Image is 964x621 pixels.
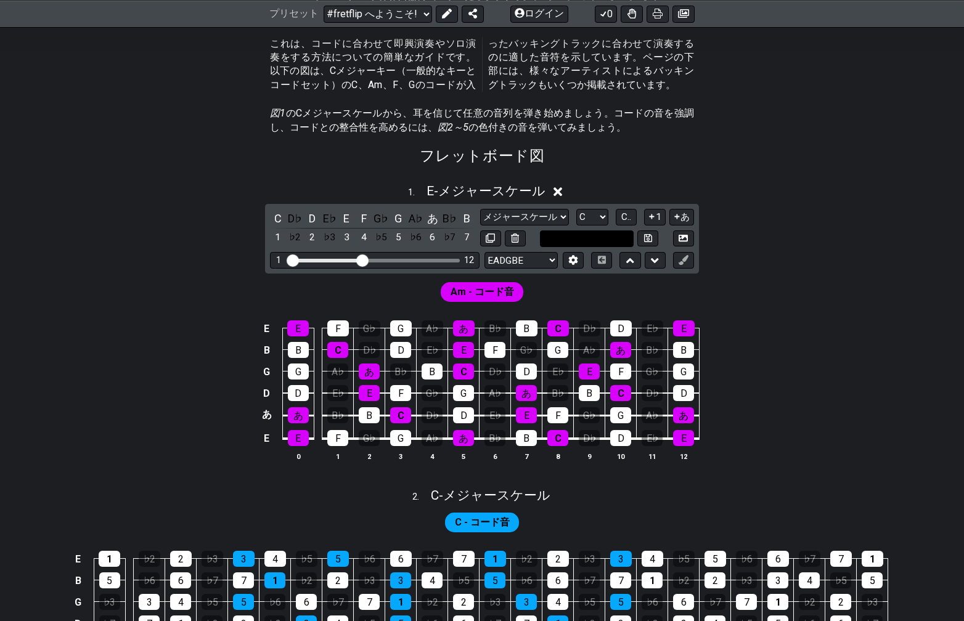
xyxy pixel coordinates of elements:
[584,553,595,565] font: ♭3
[480,209,569,225] select: 規模
[335,323,341,335] font: F
[492,553,498,565] font: 1
[621,5,643,22] button: すべてのフレットキットの器用さを切り替える
[650,553,655,565] font: 4
[678,575,690,586] font: ♭2
[460,410,467,421] font: D
[427,184,434,198] font: E
[374,212,388,225] font: G♭
[492,575,498,586] font: 5
[647,432,658,444] font: E♭
[410,232,422,243] font: ♭6
[427,596,438,608] font: ♭2
[563,252,584,269] button: チューニングを編集
[672,5,695,22] button: 画像を作成
[459,323,468,335] font: あ
[555,323,562,335] font: C
[75,575,81,586] font: B
[144,575,155,586] font: ♭6
[552,366,564,378] font: E♭
[459,210,475,227] div: ピッチクラスを切り替える
[364,366,374,378] font: あ
[344,232,349,243] font: 3
[270,107,694,132] font: 、耳を信じて任意の音列を弾き始めましょう。コードの音を強調し、コードとの整合性を高めるには、
[398,596,404,608] font: 1
[637,230,658,247] button: ユーザー定義のスケールを保存する
[460,366,467,378] font: C
[618,410,624,421] font: G
[398,553,404,565] font: 6
[309,232,315,243] font: 2
[591,252,612,269] button: 水平コードビューを切り替える
[669,209,694,225] button: あ
[144,553,155,565] font: ♭2
[521,388,531,399] font: あ
[583,410,595,421] font: G♭
[436,5,458,22] button: プリセットを編集
[264,432,269,444] font: E
[398,410,404,421] font: C
[274,212,282,225] font: C
[295,366,301,378] font: G
[295,323,301,335] font: E
[618,553,624,565] font: 3
[407,229,423,246] div: スケール度を切り替える
[272,575,278,586] font: 1
[523,432,529,444] font: B
[309,212,316,225] font: D
[147,596,152,608] font: 3
[489,596,501,608] font: ♭3
[363,323,375,335] font: G♭
[616,344,626,356] font: あ
[276,255,281,266] font: 1
[263,388,270,399] font: D
[867,596,878,608] font: ♭3
[648,452,656,460] font: 11
[619,252,640,269] button: 上に移動する
[552,388,564,399] font: B♭
[442,229,458,246] div: スケール度を切り替える
[618,388,624,399] font: C
[295,344,301,356] font: B
[838,596,844,608] font: 2
[576,209,608,225] select: 強壮剤/根
[838,553,844,565] font: 7
[462,5,484,22] button: プリセットを共有
[618,575,624,586] font: 7
[555,410,561,421] font: F
[332,388,344,399] font: E♭
[807,575,812,586] font: 4
[289,232,301,243] font: ♭2
[398,432,404,444] font: G
[525,452,528,460] font: 7
[104,596,115,608] font: ♭3
[521,553,533,565] font: ♭2
[413,187,415,198] font: .
[301,575,312,586] font: ♭2
[870,575,875,586] font: 5
[524,596,529,608] font: 3
[555,432,562,444] font: C
[741,575,753,586] font: ♭3
[460,388,467,399] font: G
[394,212,402,225] font: G
[322,210,338,227] div: ピッチクラスを切り替える
[430,232,435,243] font: 6
[583,323,596,335] font: D♭
[646,388,659,399] font: D♭
[426,388,438,399] font: G♭
[438,121,468,133] font: 図2～5
[489,366,502,378] font: D♭
[523,323,529,335] font: B
[459,432,468,444] font: あ
[361,232,367,243] font: 4
[367,596,372,608] font: 7
[301,553,312,565] font: ♭5
[523,366,530,378] font: D
[510,5,568,22] button: ログイン
[618,366,624,378] font: F
[646,410,658,421] font: A♭
[178,553,184,565] font: 2
[206,596,218,608] font: ♭5
[775,596,781,608] font: 1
